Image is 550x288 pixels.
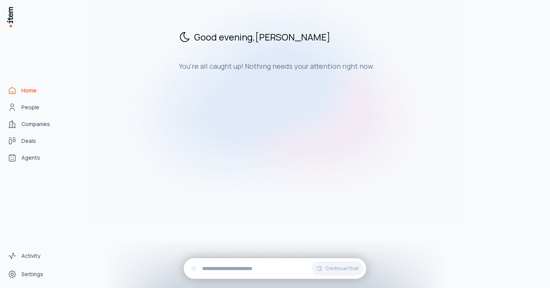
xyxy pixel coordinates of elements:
span: Companies [21,120,50,128]
span: Continue Chat [325,265,359,272]
h3: You're all caught up! Nothing needs your attention right now. [179,61,435,71]
span: People [21,104,39,111]
a: Companies [5,116,63,132]
a: People [5,100,63,115]
span: Activity [21,252,40,260]
a: Activity [5,248,63,264]
button: Continue Chat [312,261,363,276]
span: Home [21,87,37,94]
a: Settings [5,267,63,282]
span: Deals [21,137,36,145]
span: Settings [21,270,43,278]
img: Item Brain Logo [6,6,14,28]
a: Deals [5,133,63,149]
h2: Good evening , [PERSON_NAME] [179,31,435,43]
a: Home [5,83,63,98]
div: Continue Chat [184,258,366,279]
a: Agents [5,150,63,165]
span: Agents [21,154,40,162]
